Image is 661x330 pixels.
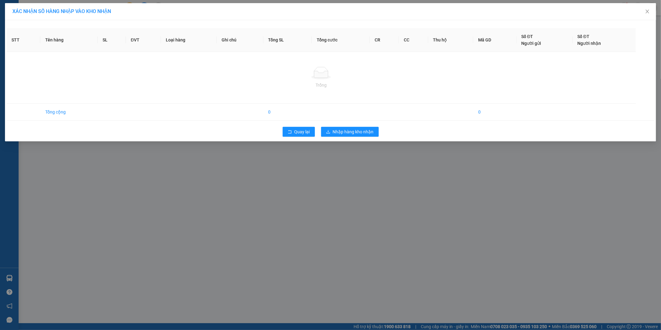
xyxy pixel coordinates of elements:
span: CC : [47,41,56,48]
button: rollbackQuay lại [283,127,315,137]
th: Tổng SL [263,28,312,52]
span: Người gửi [522,41,541,46]
th: Mã GD [473,28,517,52]
th: Ghi chú [217,28,263,52]
span: Số ĐT [578,34,589,39]
span: Người nhận [578,41,601,46]
span: XÁC NHẬN SỐ HÀNG NHẬP VÀO KHO NHẬN [12,8,111,14]
th: Thu hộ [428,28,473,52]
div: Trống [11,82,631,88]
span: rollback [288,130,292,135]
button: downloadNhập hàng kho nhận [321,127,379,137]
span: download [326,130,330,135]
th: Tên hàng [40,28,98,52]
td: 0 [473,104,517,121]
th: ĐVT [126,28,161,52]
th: Tổng cước [312,28,370,52]
div: 30.000 [47,40,91,49]
button: Close [639,3,656,20]
span: Quay lại [294,128,310,135]
th: SL [98,28,126,52]
div: VP Đồng Xoài [48,5,90,20]
td: 0 [263,104,312,121]
div: HƯỜNG [48,20,90,28]
span: close [645,9,650,14]
th: CC [399,28,428,52]
span: Nhập hàng kho nhận [333,128,374,135]
th: STT [7,28,40,52]
div: như [5,20,44,28]
th: Loại hàng [161,28,216,52]
div: VP Bù Nho [5,5,44,20]
th: CR [370,28,399,52]
span: Nhận: [48,6,63,12]
td: Tổng cộng [40,104,98,121]
span: Gửi: [5,6,15,12]
span: Số ĐT [522,34,533,39]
